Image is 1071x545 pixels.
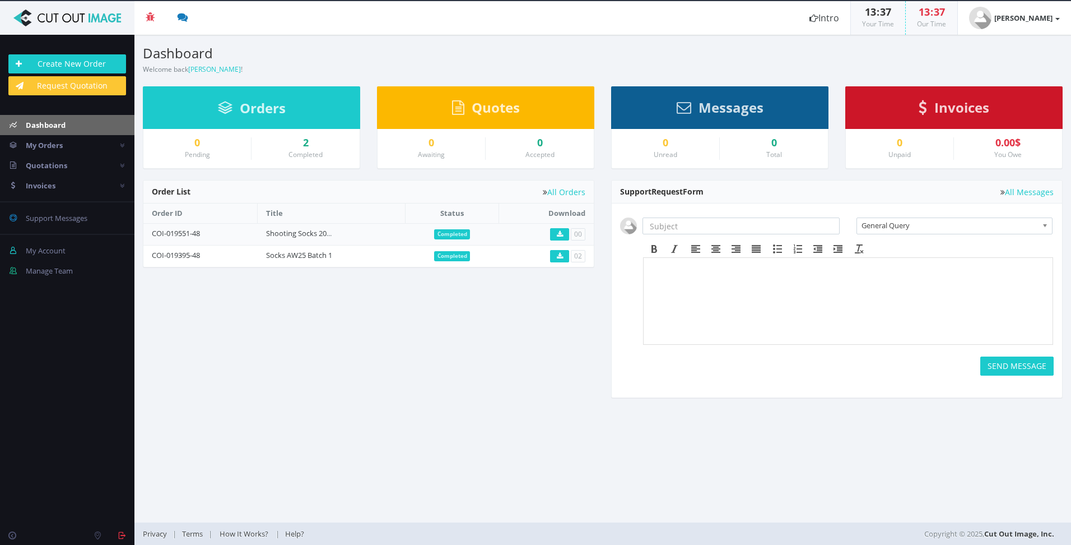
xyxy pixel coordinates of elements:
[143,46,594,61] h3: Dashboard
[664,242,684,256] div: Italic
[266,250,332,260] a: Socks AW25 Batch 1
[980,357,1054,376] button: SEND MESSAGE
[188,64,241,74] a: [PERSON_NAME]
[644,258,1053,344] iframe: Rich Text Area. Press ALT-F9 for menu. Press ALT-F10 for toolbar. Press ALT-0 for help
[143,529,173,539] a: Privacy
[888,150,911,159] small: Unpaid
[699,98,763,117] span: Messages
[472,98,520,117] span: Quotes
[620,137,711,149] a: 0
[994,150,1022,159] small: You Owe
[260,137,351,149] a: 2
[494,137,585,149] a: 0
[919,105,989,115] a: Invoices
[880,5,891,19] span: 37
[934,5,945,19] span: 37
[849,242,869,256] div: Clear formatting
[26,181,55,191] span: Invoices
[854,137,945,149] a: 0
[962,137,1054,149] div: 0.00$
[452,105,520,115] a: Quotes
[152,186,190,197] span: Order List
[862,218,1037,233] span: General Query
[677,105,763,115] a: Messages
[218,105,286,116] a: Orders
[798,1,850,35] a: Intro
[1000,188,1054,196] a: All Messages
[654,150,677,159] small: Unread
[865,5,876,19] span: 13
[984,529,1054,539] a: Cut Out Image, Inc.
[917,19,946,29] small: Our Time
[746,242,766,256] div: Justify
[152,137,243,149] a: 0
[620,218,637,234] img: user_default.jpg
[8,10,126,26] img: Cut Out Image
[26,213,87,223] span: Support Messages
[288,150,323,159] small: Completed
[876,5,880,19] span: :
[8,54,126,73] a: Create New Order
[620,186,704,197] span: Support Form
[651,186,683,197] span: Request
[543,188,585,196] a: All Orders
[788,242,808,256] div: Numbered list
[212,529,276,539] a: How It Works?
[240,99,286,117] span: Orders
[924,528,1054,539] span: Copyright © 2025,
[26,266,73,276] span: Manage Team
[280,529,310,539] a: Help?
[499,204,594,223] th: Download
[386,137,477,149] a: 0
[26,140,63,150] span: My Orders
[525,150,555,159] small: Accepted
[26,246,66,256] span: My Account
[176,529,208,539] a: Terms
[418,150,445,159] small: Awaiting
[994,13,1053,23] strong: [PERSON_NAME]
[706,242,726,256] div: Align center
[767,242,788,256] div: Bullet list
[26,120,66,130] span: Dashboard
[434,251,471,261] span: Completed
[152,228,200,238] a: COI-019551-48
[266,228,362,238] a: Shooting Socks 2025 - Re-Cut
[258,204,406,223] th: Title
[862,19,894,29] small: Your Time
[958,1,1071,35] a: [PERSON_NAME]
[143,204,258,223] th: Order ID
[644,242,664,256] div: Bold
[220,529,268,539] span: How It Works?
[726,242,746,256] div: Align right
[728,137,819,149] div: 0
[434,229,471,239] span: Completed
[143,523,756,545] div: | | |
[406,204,499,223] th: Status
[930,5,934,19] span: :
[152,250,200,260] a: COI-019395-48
[808,242,828,256] div: Decrease indent
[969,7,991,29] img: user_default.jpg
[143,64,243,74] small: Welcome back !
[828,242,848,256] div: Increase indent
[766,150,782,159] small: Total
[686,242,706,256] div: Align left
[185,150,210,159] small: Pending
[934,98,989,117] span: Invoices
[8,76,126,95] a: Request Quotation
[642,218,840,234] input: Subject
[919,5,930,19] span: 13
[26,160,67,170] span: Quotations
